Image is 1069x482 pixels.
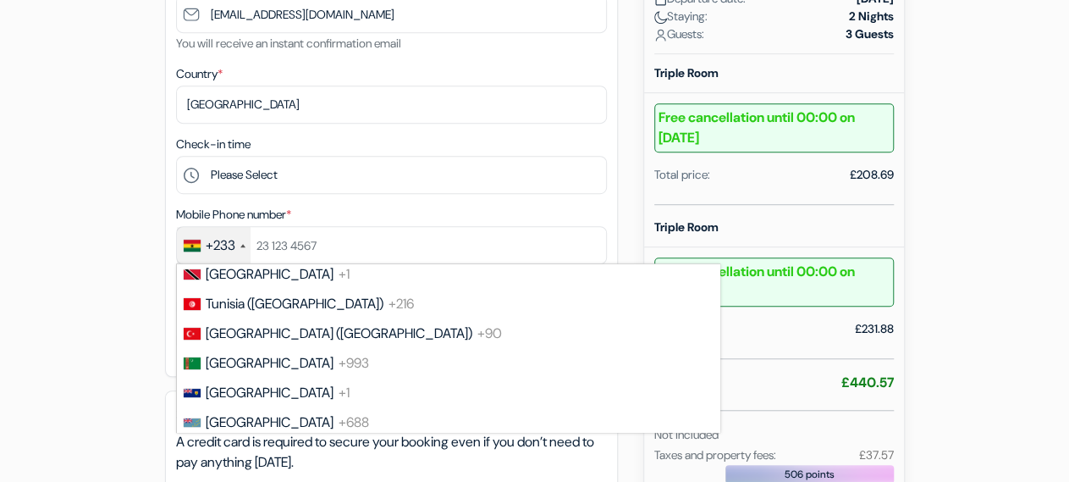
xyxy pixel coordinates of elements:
[855,320,894,338] div: £231.88
[176,36,401,51] small: You will receive an instant confirmation email
[176,136,251,153] label: Check-in time
[339,265,350,283] span: +1
[785,467,835,482] span: 506 points
[841,374,894,391] strong: £440.57
[849,8,894,25] strong: 2 Nights
[654,25,704,43] span: Guests:
[206,384,333,402] span: [GEOGRAPHIC_DATA]
[654,65,719,80] b: Triple Room
[206,265,333,283] span: [GEOGRAPHIC_DATA]
[339,354,369,372] span: +993
[206,413,333,431] span: [GEOGRAPHIC_DATA]
[654,11,667,24] img: moon.svg
[654,427,719,442] small: Not included
[176,65,223,83] label: Country
[177,227,251,263] div: Ghana (Gaana): +233
[206,324,472,342] span: [GEOGRAPHIC_DATA] ([GEOGRAPHIC_DATA])
[206,235,235,256] div: +233
[339,384,350,402] span: +1
[477,324,502,342] span: +90
[850,166,894,184] div: £208.69
[654,103,894,152] b: Free cancellation until 00:00 on [DATE]
[654,447,776,463] small: Taxes and property fees:
[206,295,383,313] span: Tunisia (‫[GEOGRAPHIC_DATA]‬‎)
[654,29,667,42] img: user_icon.svg
[206,354,333,372] span: [GEOGRAPHIC_DATA]
[339,413,369,431] span: +688
[654,166,710,184] div: Total price:
[176,432,607,473] p: A credit card is required to secure your booking even if you don’t need to pay anything [DATE].
[176,226,607,264] input: 23 123 4567
[388,295,414,313] span: +216
[846,25,894,43] strong: 3 Guests
[654,219,719,235] b: Triple Room
[654,8,708,25] span: Staying:
[176,206,291,224] label: Mobile Phone number
[176,263,720,433] ul: List of countries
[654,258,894,307] b: Free cancellation until 00:00 on [DATE]
[858,447,893,463] small: £37.57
